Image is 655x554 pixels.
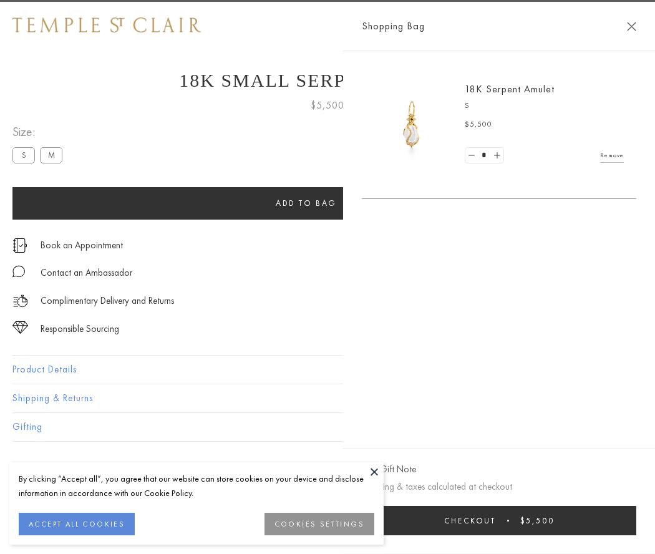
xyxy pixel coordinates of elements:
img: icon_delivery.svg [12,293,28,309]
a: Set quantity to 2 [490,148,503,163]
div: Responsible Sourcing [41,321,119,337]
img: icon_sourcing.svg [12,321,28,334]
span: $5,500 [465,119,492,131]
button: COOKIES SETTINGS [264,513,374,535]
button: Shipping & Returns [12,384,643,412]
label: M [40,147,62,163]
div: Contact an Ambassador [41,265,132,281]
a: Book an Appointment [41,238,123,252]
img: P51836-E11SERPPV [374,87,449,162]
span: $5,500 [520,515,555,526]
img: Temple St. Clair [12,17,201,32]
p: S [465,100,624,112]
label: S [12,147,35,163]
div: By clicking “Accept all”, you agree that our website can store cookies on your device and disclos... [19,472,374,500]
a: 18K Serpent Amulet [465,82,555,95]
p: Complimentary Delivery and Returns [41,293,174,309]
button: ACCEPT ALL COOKIES [19,513,135,535]
span: Shopping Bag [362,18,425,34]
button: Checkout $5,500 [362,506,636,535]
a: Remove [600,148,624,162]
button: Add Gift Note [362,462,416,477]
a: Set quantity to 0 [465,148,478,163]
span: Checkout [444,515,496,526]
button: Add to bag [12,187,600,220]
img: MessageIcon-01_2.svg [12,265,25,278]
button: Product Details [12,356,643,384]
button: Close Shopping Bag [627,22,636,31]
span: $5,500 [311,97,344,114]
button: Gifting [12,413,643,441]
span: Size: [12,122,67,142]
img: icon_appointment.svg [12,238,27,253]
span: Add to bag [276,198,337,208]
h1: 18K Small Serpent Amulet [12,70,643,91]
p: Shipping & taxes calculated at checkout [362,479,636,495]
